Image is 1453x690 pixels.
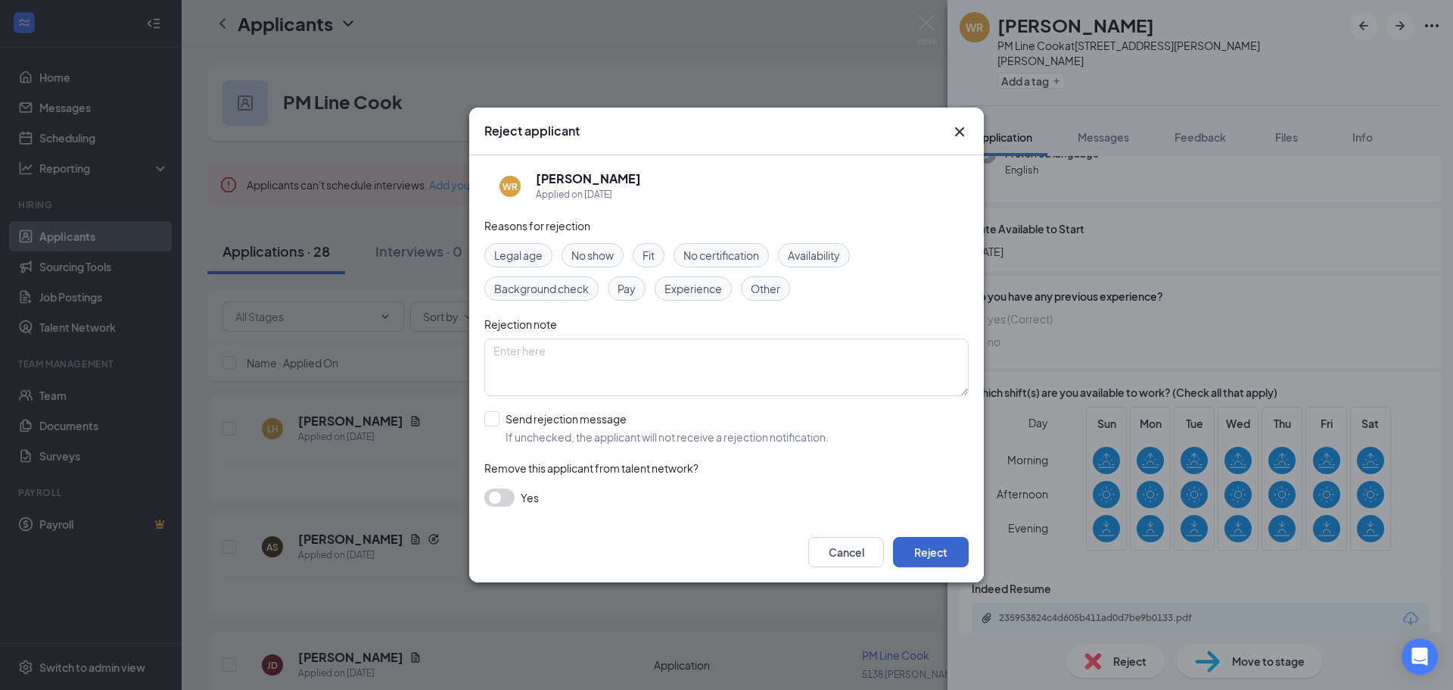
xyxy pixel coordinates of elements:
[484,461,698,475] span: Remove this applicant from talent network?
[788,247,840,264] span: Availability
[951,123,969,141] button: Close
[893,537,969,567] button: Reject
[484,123,580,139] h3: Reject applicant
[494,247,543,264] span: Legal age
[1402,638,1438,675] div: Open Intercom Messenger
[484,219,590,233] span: Reasons for rejection
[536,170,641,187] h5: [PERSON_NAME]
[521,489,539,507] span: Yes
[618,280,636,297] span: Pay
[571,247,614,264] span: No show
[808,537,884,567] button: Cancel
[642,247,655,264] span: Fit
[664,280,722,297] span: Experience
[502,180,518,193] div: WR
[494,280,589,297] span: Background check
[536,187,641,202] div: Applied on [DATE]
[951,123,969,141] svg: Cross
[484,317,557,331] span: Rejection note
[751,280,780,297] span: Other
[683,247,759,264] span: No certification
